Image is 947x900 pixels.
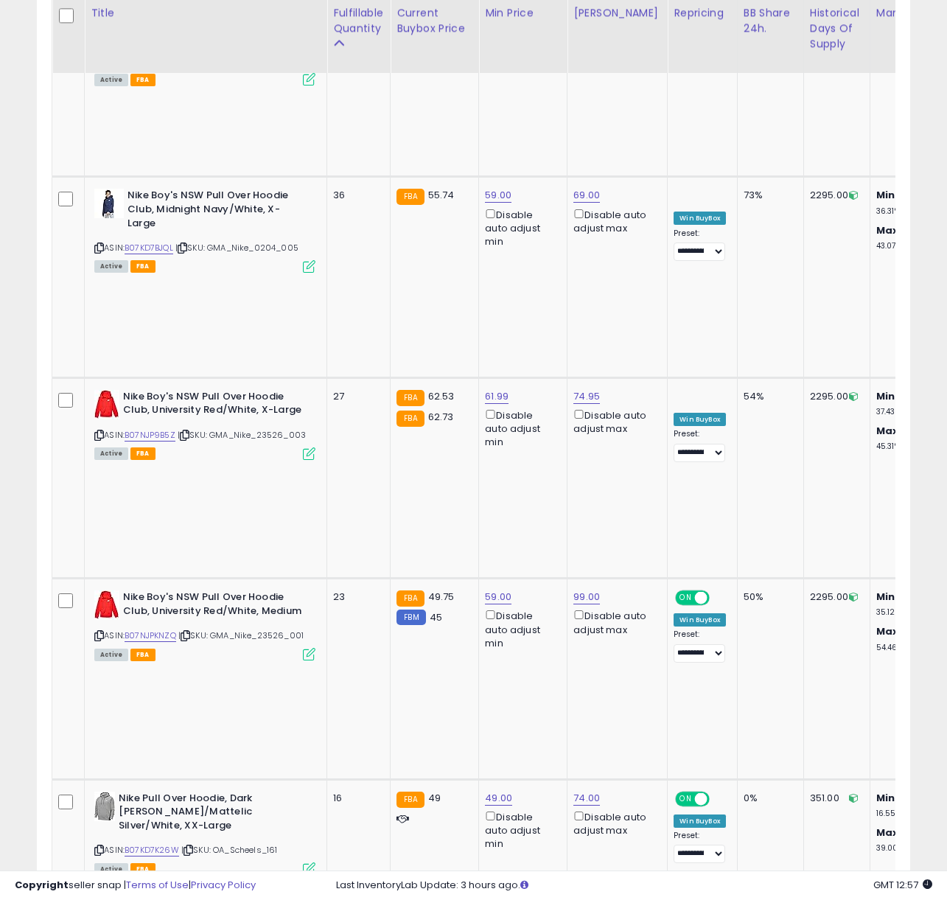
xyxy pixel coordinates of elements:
div: Disable auto adjust max [573,607,656,636]
div: 16 [333,792,379,805]
div: Win BuyBox [674,413,726,426]
div: Disable auto adjust min [485,607,556,650]
div: 2295.00 [810,189,859,202]
b: Min: [876,590,898,604]
img: 41csvsaX4lL._SL40_.jpg [94,792,115,821]
div: 23 [333,590,379,604]
a: 74.00 [573,791,600,806]
a: 61.99 [485,389,509,404]
span: | SKU: GMA_Nike_23526_003 [178,429,306,441]
span: FBA [130,260,155,273]
b: Max: [876,424,902,438]
b: Min: [876,389,898,403]
span: OFF [707,792,731,805]
a: 49.00 [485,791,512,806]
div: [PERSON_NAME] [573,5,661,21]
a: 59.00 [485,590,511,604]
span: All listings currently available for purchase on Amazon [94,649,128,661]
div: 0% [744,792,792,805]
div: 73% [744,189,792,202]
b: Nike Boy's NSW Pull Over Hoodie Club, Midnight Navy/White, X-Large [127,189,307,234]
a: B07KD7K26W [125,844,179,857]
a: 69.00 [573,188,600,203]
a: 59.00 [485,188,511,203]
small: FBA [396,390,424,406]
div: Preset: [674,629,726,663]
a: B07NJP9B5Z [125,429,175,442]
div: ASIN: [94,189,315,271]
div: Current Buybox Price [396,5,472,36]
div: BB Share 24h. [744,5,797,36]
div: Title [91,5,321,21]
div: Disable auto adjust min [485,809,556,851]
div: Fulfillable Quantity [333,5,384,36]
div: Win BuyBox [674,814,726,828]
b: Nike Boy's NSW Pull Over Hoodie Club, University Red/White, X-Large [123,390,302,421]
span: 49 [428,791,441,805]
div: Min Price [485,5,561,21]
div: 2295.00 [810,390,859,403]
span: All listings currently available for purchase on Amazon [94,447,128,460]
div: Disable auto adjust min [485,206,556,249]
img: 41k8n3Cf1YL._SL40_.jpg [94,390,119,419]
b: Nike Pull Over Hoodie, Dark [PERSON_NAME]/Mattelic Silver/White, XX-Large [119,792,298,837]
b: Max: [876,223,902,237]
div: ASIN: [94,590,315,659]
span: | SKU: OA_Scheels_161 [181,844,278,856]
div: Win BuyBox [674,613,726,627]
span: 62.73 [428,410,454,424]
span: | SKU: GMA_Nike_0204_005 [175,242,298,254]
span: 2025-10-10 12:57 GMT [873,878,932,892]
div: ASIN: [94,390,315,458]
b: Max: [876,624,902,638]
div: 2295.00 [810,590,859,604]
small: FBM [396,610,425,625]
div: 351.00 [810,792,859,805]
span: FBA [130,649,155,661]
small: FBA [396,590,424,607]
span: ON [677,592,695,604]
div: 27 [333,390,379,403]
span: All listings currently available for purchase on Amazon [94,260,128,273]
div: 54% [744,390,792,403]
span: 55.74 [428,188,455,202]
b: Nike Boy's NSW Pull Over Hoodie Club, University Red/White, Medium [123,590,302,621]
div: Disable auto adjust max [573,206,656,235]
span: All listings currently available for purchase on Amazon [94,74,128,86]
small: FBA [396,189,424,205]
div: Preset: [674,831,726,864]
a: B07NJPKNZQ [125,629,176,642]
span: 45 [430,610,442,624]
span: 62.53 [428,389,455,403]
span: FBA [130,74,155,86]
div: Preset: [674,229,726,262]
small: FBA [396,792,424,808]
div: Disable auto adjust max [573,407,656,436]
small: FBA [396,411,424,427]
span: 49.75 [428,590,455,604]
a: 99.00 [573,590,600,604]
b: Max: [876,826,902,840]
div: 36 [333,189,379,202]
span: OFF [707,592,731,604]
a: 74.95 [573,389,600,404]
div: Repricing [674,5,731,21]
a: Terms of Use [126,878,189,892]
span: FBA [130,447,155,460]
div: seller snap | | [15,879,256,893]
img: 41k8n3Cf1YL._SL40_.jpg [94,590,119,620]
img: 31txp2W6LzL._SL40_.jpg [94,189,124,218]
a: Privacy Policy [191,878,256,892]
a: B07KD7BJQL [125,242,173,254]
div: Win BuyBox [674,212,726,225]
div: Disable auto adjust min [485,407,556,450]
div: 50% [744,590,792,604]
b: Min: [876,188,898,202]
div: Preset: [674,429,726,462]
div: Last InventoryLab Update: 3 hours ago. [336,879,932,893]
span: ON [677,792,695,805]
span: | SKU: GMA_Nike_23526_001 [178,629,304,641]
div: Disable auto adjust max [573,809,656,837]
b: Min: [876,791,898,805]
strong: Copyright [15,878,69,892]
